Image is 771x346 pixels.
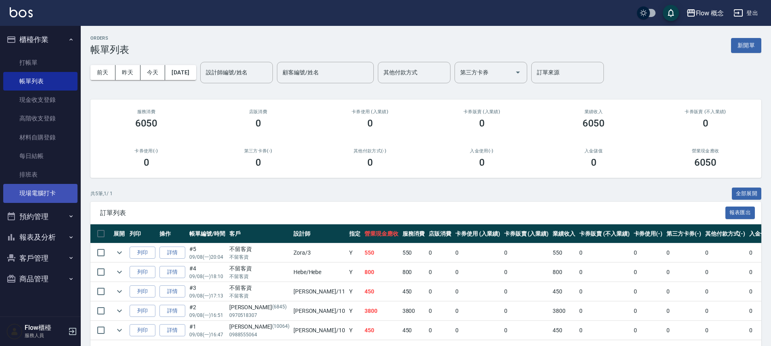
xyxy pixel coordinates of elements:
th: 營業現金應收 [362,224,400,243]
img: Person [6,323,23,340]
h2: 營業現金應收 [659,148,752,154]
h3: 6050 [135,118,158,129]
td: 0 [632,282,665,301]
td: 0 [664,263,703,282]
td: 0 [502,321,551,340]
a: 帳單列表 [3,72,78,91]
a: 材料自購登錄 [3,128,78,147]
td: 3800 [400,302,427,321]
a: 詳情 [159,324,185,337]
p: 09/08 (一) 17:13 [189,292,225,300]
td: #5 [187,243,227,262]
p: 共 5 筆, 1 / 1 [90,190,113,197]
p: (10064) [272,323,289,331]
td: 0 [703,282,748,301]
p: 09/08 (一) 16:51 [189,312,225,319]
h3: 6050 [694,157,717,168]
h2: 入金使用(-) [436,148,528,154]
a: 現場電腦打卡 [3,184,78,203]
td: 0 [453,321,502,340]
th: 客戶 [227,224,291,243]
p: 09/08 (一) 20:04 [189,253,225,261]
a: 打帳單 [3,53,78,72]
td: 0 [632,302,665,321]
td: Zora /3 [291,243,347,262]
td: 450 [400,321,427,340]
a: 詳情 [159,285,185,298]
img: Logo [10,7,33,17]
td: 0 [427,282,453,301]
td: 0 [703,321,748,340]
th: 操作 [157,224,187,243]
td: 0 [427,302,453,321]
td: 0 [453,243,502,262]
th: 帳單編號/時間 [187,224,227,243]
p: 09/08 (一) 18:10 [189,273,225,280]
a: 新開單 [731,41,761,49]
td: 0 [427,321,453,340]
h3: 0 [367,118,373,129]
button: 前天 [90,65,115,80]
h2: 其他付款方式(-) [324,148,416,154]
td: 0 [664,282,703,301]
td: 0 [632,321,665,340]
th: 其他付款方式(-) [703,224,748,243]
td: 800 [400,263,427,282]
td: 450 [551,321,577,340]
h2: 店販消費 [212,109,304,114]
th: 第三方卡券(-) [664,224,703,243]
td: Y [347,321,362,340]
button: 櫃檯作業 [3,29,78,50]
th: 卡券販賣 (入業績) [502,224,551,243]
button: [DATE] [165,65,196,80]
td: Hebe /Hebe [291,263,347,282]
p: 不留客資 [229,292,289,300]
a: 現金收支登錄 [3,91,78,109]
td: 0 [453,282,502,301]
td: 0 [664,321,703,340]
h2: 卡券販賣 (入業績) [436,109,528,114]
h2: ORDERS [90,36,129,41]
span: 訂單列表 [100,209,725,217]
td: 0 [577,282,631,301]
td: 0 [703,263,748,282]
button: expand row [113,285,126,297]
td: 0 [427,263,453,282]
a: 每日結帳 [3,147,78,165]
td: 3800 [362,302,400,321]
div: 不留客資 [229,264,289,273]
p: 09/08 (一) 16:47 [189,331,225,338]
button: 報表及分析 [3,227,78,248]
a: 詳情 [159,247,185,259]
td: [PERSON_NAME] /10 [291,302,347,321]
h2: 卡券販賣 (不入業績) [659,109,752,114]
th: 業績收入 [551,224,577,243]
div: [PERSON_NAME] [229,303,289,312]
th: 指定 [347,224,362,243]
td: 0 [664,243,703,262]
div: [PERSON_NAME] [229,323,289,331]
h2: 第三方卡券(-) [212,148,304,154]
h3: 0 [256,157,261,168]
h3: 0 [144,157,149,168]
td: Y [347,282,362,301]
button: 列印 [130,305,155,317]
h2: 入金儲值 [547,148,640,154]
td: [PERSON_NAME] /10 [291,321,347,340]
td: 0 [502,263,551,282]
th: 卡券販賣 (不入業績) [577,224,631,243]
td: #2 [187,302,227,321]
h2: 業績收入 [547,109,640,114]
td: 0 [664,302,703,321]
td: #3 [187,282,227,301]
td: 0 [703,243,748,262]
a: 高階收支登錄 [3,109,78,128]
td: 450 [362,282,400,301]
button: 全部展開 [732,188,762,200]
h3: 0 [479,118,485,129]
div: Flow 概念 [696,8,724,18]
button: 列印 [130,285,155,298]
td: 800 [362,263,400,282]
th: 設計師 [291,224,347,243]
button: 昨天 [115,65,140,80]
